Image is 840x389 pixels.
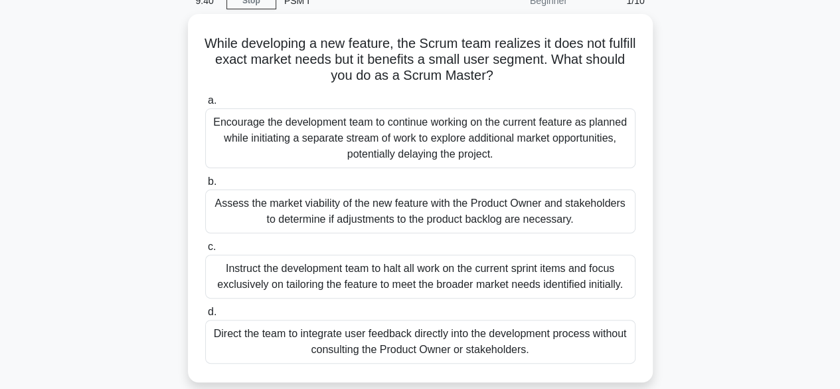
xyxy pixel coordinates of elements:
[205,320,635,364] div: Direct the team to integrate user feedback directly into the development process without consulti...
[208,306,216,317] span: d.
[205,190,635,233] div: Assess the market viability of the new feature with the Product Owner and stakeholders to determi...
[208,241,216,252] span: c.
[205,255,635,299] div: Instruct the development team to halt all work on the current sprint items and focus exclusively ...
[208,176,216,187] span: b.
[208,94,216,106] span: a.
[205,108,635,168] div: Encourage the development team to continue working on the current feature as planned while initia...
[204,35,637,84] h5: While developing a new feature, the Scrum team realizes it does not fulfill exact market needs bu...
